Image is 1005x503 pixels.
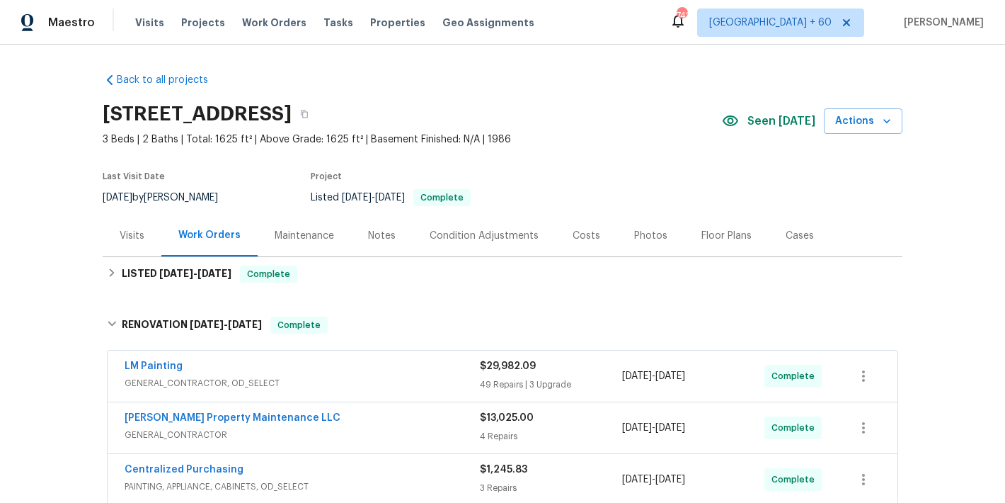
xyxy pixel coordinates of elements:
[771,421,820,435] span: Complete
[480,481,622,495] div: 3 Repairs
[835,113,891,130] span: Actions
[655,475,685,485] span: [DATE]
[125,413,340,423] a: [PERSON_NAME] Property Maintenance LLC
[275,229,334,243] div: Maintenance
[622,369,685,383] span: -
[701,229,752,243] div: Floor Plans
[573,229,600,243] div: Costs
[103,73,239,87] a: Back to all projects
[709,16,832,30] span: [GEOGRAPHIC_DATA] + 60
[190,320,262,329] span: -
[125,480,480,494] span: PAINTING, APPLIANCE, CABINETS, OD_SELECT
[103,107,292,121] h2: [STREET_ADDRESS]
[747,114,815,128] span: Seen [DATE]
[125,376,480,390] span: GENERAL_CONTRACTOR, OD_SELECT
[178,228,241,242] div: Work Orders
[292,101,317,127] button: Copy Address
[622,475,652,485] span: [DATE]
[342,193,405,203] span: -
[771,369,820,383] span: Complete
[197,269,231,278] span: [DATE]
[430,229,539,243] div: Condition Adjustments
[655,371,685,381] span: [DATE]
[442,16,534,30] span: Geo Assignments
[125,465,243,475] a: Centralized Purchasing
[480,465,527,475] span: $1,245.83
[415,193,469,202] span: Complete
[103,189,235,206] div: by [PERSON_NAME]
[342,193,372,203] span: [DATE]
[159,269,193,278] span: [DATE]
[122,317,262,334] h6: RENOVATION
[622,473,685,487] span: -
[375,193,405,203] span: [DATE]
[622,423,652,433] span: [DATE]
[323,18,353,28] span: Tasks
[368,229,396,243] div: Notes
[370,16,425,30] span: Properties
[125,428,480,442] span: GENERAL_CONTRACTOR
[786,229,814,243] div: Cases
[634,229,667,243] div: Photos
[311,193,471,203] span: Listed
[824,108,902,135] button: Actions
[120,229,144,243] div: Visits
[898,16,984,30] span: [PERSON_NAME]
[241,267,296,281] span: Complete
[622,371,652,381] span: [DATE]
[122,266,231,283] h6: LISTED
[228,320,262,329] span: [DATE]
[771,473,820,487] span: Complete
[135,16,164,30] span: Visits
[159,269,231,278] span: -
[103,132,722,147] span: 3 Beds | 2 Baths | Total: 1625 ft² | Above Grade: 1625 ft² | Basement Finished: N/A | 1986
[655,423,685,433] span: [DATE]
[103,257,902,291] div: LISTED [DATE]-[DATE]Complete
[181,16,225,30] span: Projects
[677,9,687,23] div: 742
[190,320,224,329] span: [DATE]
[242,16,306,30] span: Work Orders
[480,429,622,443] div: 4 Repairs
[272,318,326,332] span: Complete
[103,303,902,348] div: RENOVATION [DATE]-[DATE]Complete
[480,413,534,423] span: $13,025.00
[480,361,536,371] span: $29,982.09
[311,172,342,181] span: Project
[622,421,685,435] span: -
[480,378,622,392] div: 49 Repairs | 3 Upgrade
[125,361,183,371] a: LM Painting
[48,16,95,30] span: Maestro
[103,193,132,203] span: [DATE]
[103,172,165,181] span: Last Visit Date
